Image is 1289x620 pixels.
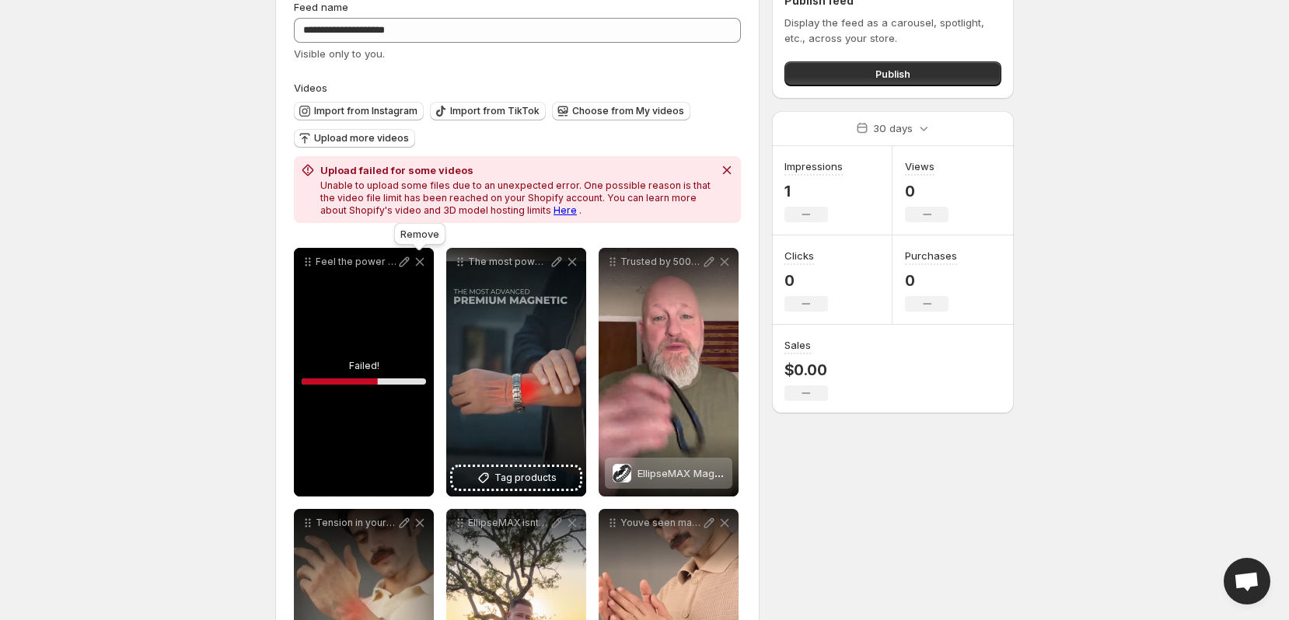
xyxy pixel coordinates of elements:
[905,158,934,174] h3: Views
[320,179,713,217] p: Unable to upload some files due to an unexpected error. One possible reason is that the video fil...
[552,102,690,120] button: Choose from My videos
[294,248,434,496] div: Feel the power of 5000 Gauss magnets Boost circulation reduce tension enhance recoveryall in styl...
[554,204,577,216] a: Here
[784,361,828,379] p: $0.00
[430,102,546,120] button: Import from TikTok
[294,1,348,13] span: Feed name
[784,61,1001,86] button: Publish
[316,517,396,529] p: Tension in your wrist Stiff hands Try wearable wellness that actually works Shop the EllipseMax M...
[468,517,549,529] p: EllipseMAX isnt just a bracelet its magnetic support designed to align with your bodys energy No ...
[1224,558,1270,604] div: Open chat
[294,102,424,120] button: Import from Instagram
[905,271,957,290] p: 0
[613,464,631,482] img: EllipseMAX Magnetic Bracelet for Men (Black)
[294,82,327,94] span: Videos
[784,337,811,353] h3: Sales
[599,248,739,496] div: Trusted by 500000 customers EllipseMAX is our strongest release yetEllipseMAX Magnetic Bracelet f...
[784,248,814,263] h3: Clicks
[716,159,738,181] button: Dismiss notification
[452,467,580,489] button: Tag products
[905,248,957,263] h3: Purchases
[314,132,409,145] span: Upload more videos
[620,517,701,529] p: Youve seen magnetic bracelets before But not like this EllipseMAX is bold adjustable waterproof a...
[784,158,843,174] h3: Impressions
[450,105,540,117] span: Import from TikTok
[294,47,385,60] span: Visible only to you.
[873,120,913,136] p: 30 days
[620,256,701,268] p: Trusted by 500000 customers EllipseMAX is our strongest release yet
[468,256,549,268] p: The most powerful magnetic bracelet yet EllipseMAX is titanium-crafted ultra-light 5X stronger th...
[875,66,910,82] span: Publish
[905,182,948,200] p: 0
[294,129,415,148] button: Upload more videos
[572,105,684,117] span: Choose from My videos
[320,162,713,178] h2: Upload failed for some videos
[314,105,417,117] span: Import from Instagram
[784,182,843,200] p: 1
[494,470,557,486] span: Tag products
[784,271,828,290] p: 0
[784,15,1001,46] p: Display the feed as a carousel, spotlight, etc., across your store.
[638,467,860,479] span: EllipseMAX Magnetic Bracelet for Men (Black)
[446,248,586,496] div: The most powerful magnetic bracelet yet EllipseMAX is titanium-crafted ultra-light 5X stronger th...
[316,256,396,268] p: Feel the power of 5000 Gauss magnets Boost circulation reduce tension enhance recoveryall in style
